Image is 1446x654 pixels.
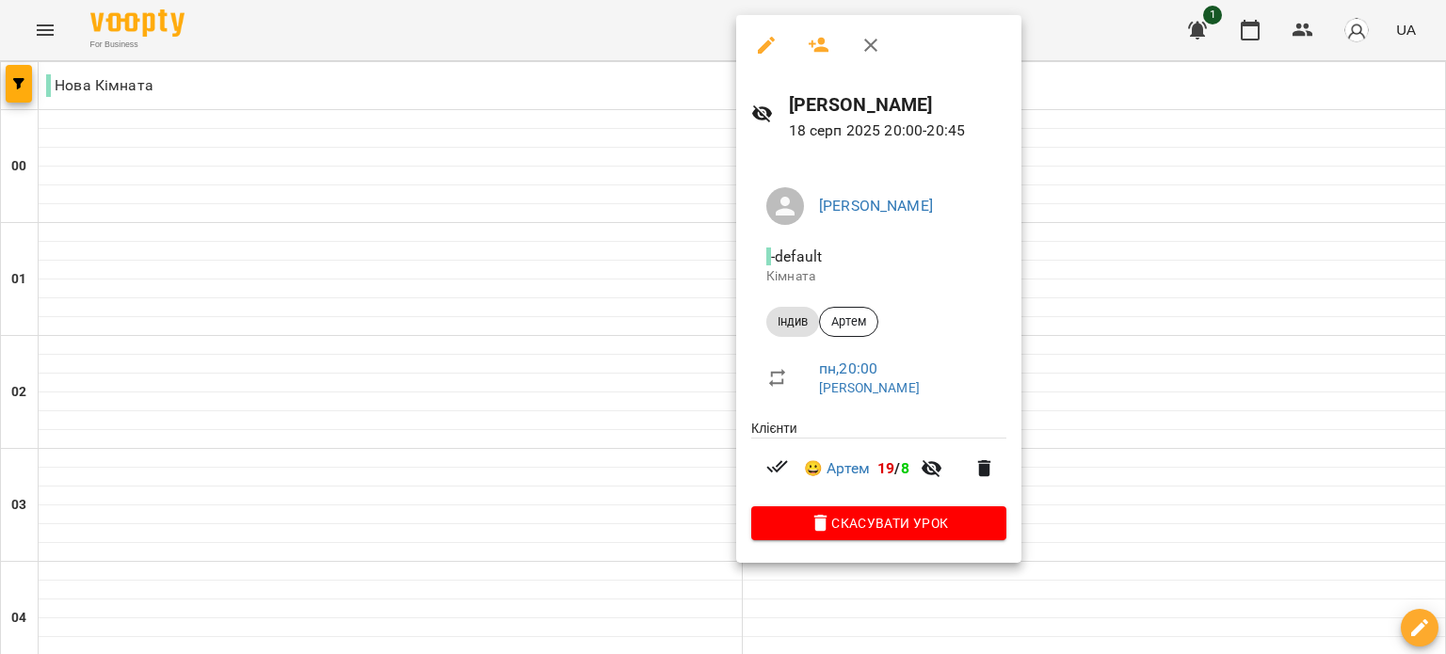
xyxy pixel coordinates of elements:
button: Скасувати Урок [751,506,1006,540]
span: - default [766,247,826,265]
span: Артем [820,313,877,330]
ul: Клієнти [751,419,1006,506]
a: [PERSON_NAME] [819,380,920,395]
svg: Візит сплачено [766,455,789,478]
a: 😀 Артем [804,457,870,480]
b: / [877,459,909,477]
a: пн , 20:00 [819,359,877,377]
h6: [PERSON_NAME] [789,90,1007,120]
p: Кімната [766,267,991,286]
a: [PERSON_NAME] [819,197,933,215]
span: 8 [901,459,909,477]
div: Артем [819,307,878,337]
span: Індив [766,313,819,330]
p: 18 серп 2025 20:00 - 20:45 [789,120,1007,142]
span: Скасувати Урок [766,512,991,534]
span: 19 [877,459,894,477]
